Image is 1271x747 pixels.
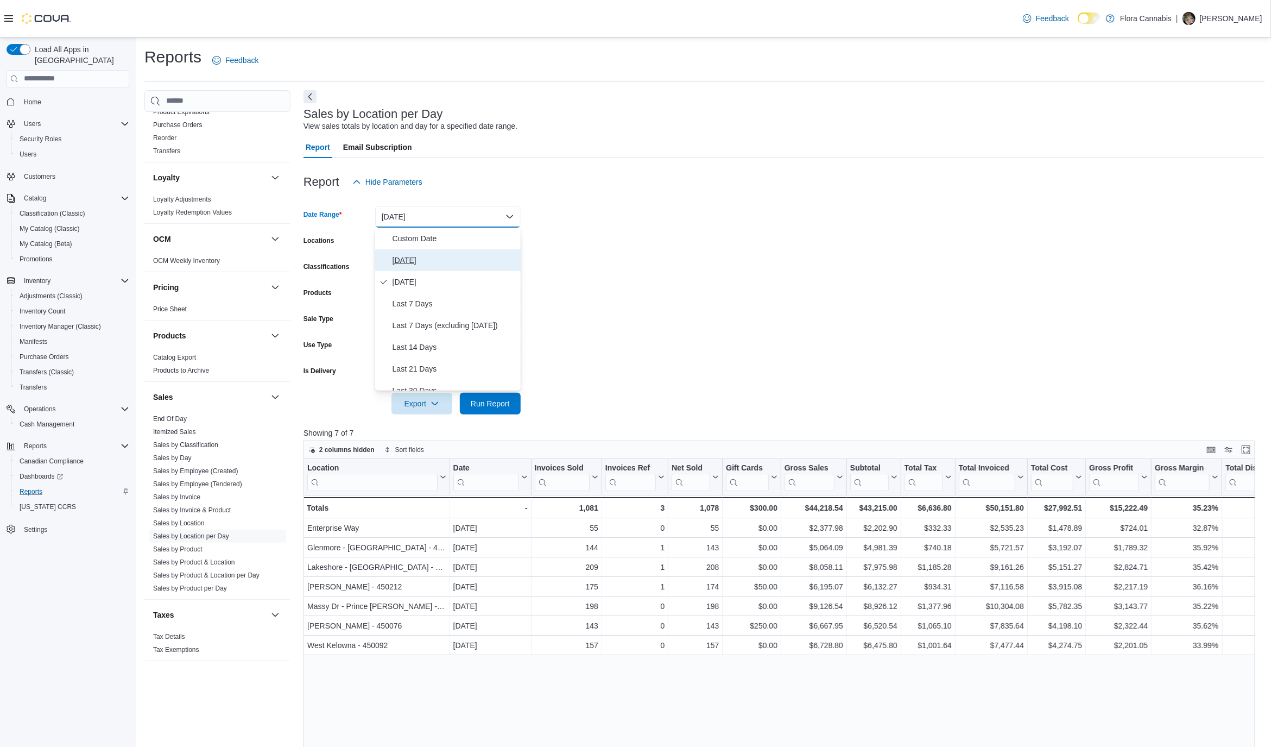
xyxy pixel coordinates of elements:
[153,454,192,462] a: Sales by Day
[20,337,47,346] span: Manifests
[307,501,446,514] div: Totals
[20,523,52,536] a: Settings
[303,262,350,271] label: Classifications
[153,392,267,403] button: Sales
[15,222,84,235] a: My Catalog (Classic)
[153,506,231,514] span: Sales by Invoice & Product
[11,365,134,380] button: Transfers (Classic)
[672,501,719,514] div: 1,078
[20,472,63,481] span: Dashboards
[24,120,41,128] span: Users
[153,646,199,654] a: Tax Exemptions
[303,121,517,132] div: View sales totals by location and day for a specified date range.
[15,305,70,318] a: Inventory Count
[15,418,129,431] span: Cash Management
[15,455,88,468] a: Canadian Compliance
[453,463,518,491] div: Date
[307,463,438,473] div: Location
[11,236,134,252] button: My Catalog (Beta)
[153,610,267,620] button: Taxes
[153,480,242,488] span: Sales by Employee (Tendered)
[375,228,521,391] div: Select listbox
[269,233,282,246] button: OCM
[2,168,134,184] button: Customers
[393,297,516,310] span: Last 7 Days
[453,463,518,473] div: Date
[153,532,229,540] a: Sales by Location per Day
[303,90,317,103] button: Next
[7,90,129,566] nav: Complex example
[15,381,51,394] a: Transfers
[15,485,47,498] a: Reports
[20,487,42,496] span: Reports
[153,558,235,566] a: Sales by Product & Location
[303,288,332,297] label: Products
[15,500,129,513] span: Washington CCRS
[20,368,74,376] span: Transfers (Classic)
[225,55,258,66] span: Feedback
[672,463,719,491] button: Net Sold
[307,463,446,491] button: Location
[1078,12,1101,24] input: Dark Mode
[15,237,77,250] a: My Catalog (Beta)
[850,501,897,514] div: $43,215.00
[153,134,176,142] a: Reorder
[24,172,55,181] span: Customers
[959,463,1015,473] div: Total Invoiced
[726,463,769,473] div: Gift Cards
[1031,463,1082,491] button: Total Cost
[605,463,656,473] div: Invoices Ref
[20,274,129,287] span: Inventory
[20,170,60,183] a: Customers
[153,330,186,341] h3: Products
[153,147,180,155] a: Transfers
[304,443,379,456] button: 2 columns hidden
[905,463,943,491] div: Total Tax
[2,191,134,206] button: Catalog
[534,463,598,491] button: Invoices Sold
[391,393,452,415] button: Export
[153,392,173,403] h3: Sales
[1176,12,1178,25] p: |
[605,501,665,514] div: 3
[2,521,134,537] button: Settings
[153,585,227,592] a: Sales by Product per Day
[307,463,438,491] div: Location
[153,454,192,462] span: Sales by Day
[1089,463,1139,491] div: Gross Profit
[303,428,1265,438] p: Showing 7 of 7
[605,463,665,491] button: Invoices Ref
[15,207,129,220] span: Classification (Classic)
[153,428,196,436] span: Itemized Sales
[1036,13,1069,24] span: Feedback
[20,292,83,300] span: Adjustments (Classic)
[20,224,80,233] span: My Catalog (Classic)
[20,420,74,429] span: Cash Management
[453,522,527,535] div: [DATE]
[15,290,87,303] a: Adjustments (Classic)
[15,133,129,146] span: Security Roles
[343,136,412,158] span: Email Subscription
[20,209,85,218] span: Classification (Classic)
[153,354,196,361] a: Catalog Export
[153,519,205,527] a: Sales by Location
[20,503,76,511] span: [US_STATE] CCRS
[153,108,210,116] span: Product Expirations
[20,353,69,361] span: Purchase Orders
[153,572,260,579] a: Sales by Product & Location per Day
[959,463,1015,491] div: Total Invoiced
[453,541,527,554] div: [DATE]
[307,541,446,554] div: Glenmore - [GEOGRAPHIC_DATA] - 450374
[153,209,232,216] a: Loyalty Redemption Values
[605,522,665,535] div: 0
[1031,463,1073,491] div: Total Cost
[303,108,443,121] h3: Sales by Location per Day
[144,46,201,68] h1: Reports
[303,175,339,189] h3: Report
[1031,463,1073,473] div: Total Cost
[398,393,446,415] span: Export
[393,254,516,267] span: [DATE]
